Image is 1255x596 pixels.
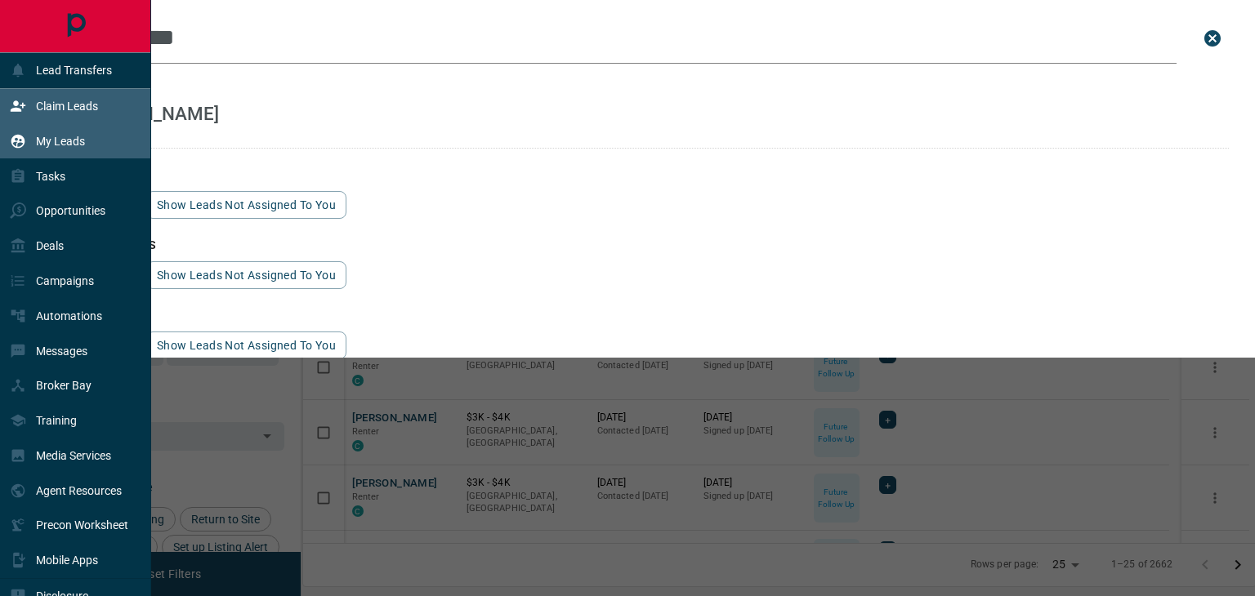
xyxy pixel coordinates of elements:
button: close search bar [1196,22,1229,55]
button: show leads not assigned to you [146,191,346,219]
h3: email matches [62,168,1229,181]
button: show leads not assigned to you [146,331,346,359]
button: show leads not assigned to you [146,261,346,289]
h3: name matches [62,73,1229,87]
h3: id matches [62,309,1229,322]
h3: phone matches [62,238,1229,251]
